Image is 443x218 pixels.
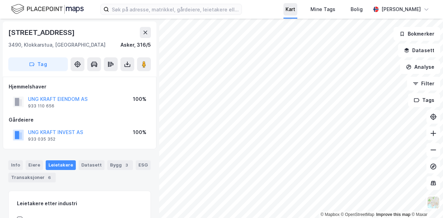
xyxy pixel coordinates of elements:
div: Info [8,160,23,170]
button: Filter [407,77,440,91]
div: Leietakere [46,160,76,170]
div: 100% [133,95,146,103]
div: 933 035 352 [28,136,55,142]
button: Tags [408,93,440,107]
div: 933 110 656 [28,103,54,109]
div: 3 [123,162,130,169]
div: Asker, 316/5 [120,41,151,49]
div: [STREET_ADDRESS] [8,27,76,38]
a: Improve this map [376,212,410,217]
div: Bygg [107,160,133,170]
div: Kart [286,5,295,13]
input: Søk på adresse, matrikkel, gårdeiere, leietakere eller personer [109,4,242,15]
button: Datasett [398,44,440,57]
button: Tag [8,57,68,71]
img: logo.f888ab2527a4732fd821a326f86c7f29.svg [11,3,84,15]
iframe: Chat Widget [408,185,443,218]
div: Eiere [26,160,43,170]
div: Bolig [351,5,363,13]
div: 6 [46,174,53,181]
div: Datasett [79,160,105,170]
a: OpenStreetMap [341,212,374,217]
button: Analyse [400,60,440,74]
div: Hjemmelshaver [9,83,151,91]
div: [PERSON_NAME] [381,5,421,13]
button: Bokmerker [394,27,440,41]
div: 100% [133,128,146,136]
div: ESG [136,160,151,170]
a: Mapbox [320,212,340,217]
div: Leietakere etter industri [17,199,142,208]
div: 3490, Klokkarstua, [GEOGRAPHIC_DATA] [8,41,106,49]
div: Mine Tags [310,5,335,13]
div: Gårdeiere [9,116,151,124]
div: Transaksjoner [8,173,56,182]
